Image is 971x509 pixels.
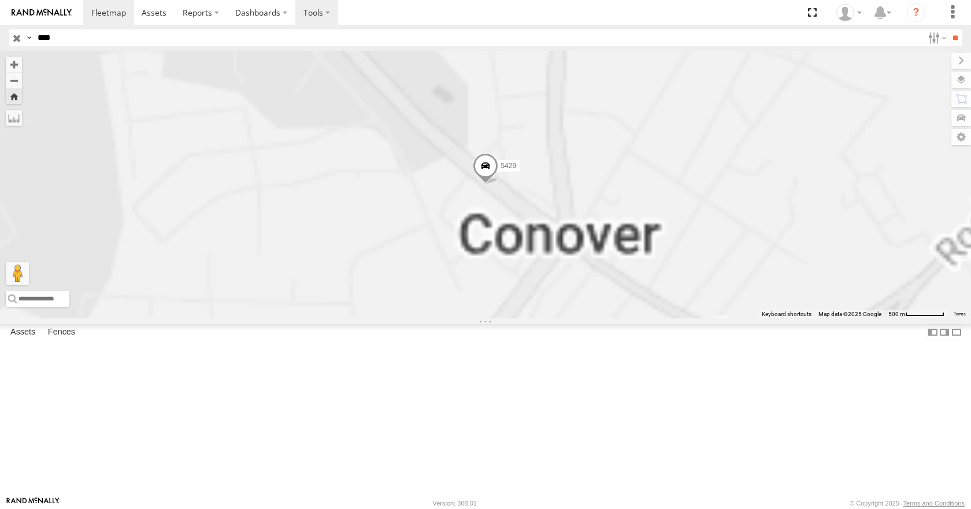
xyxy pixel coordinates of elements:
[924,29,948,46] label: Search Filter Options
[6,497,60,509] a: Visit our Website
[12,9,72,17] img: rand-logo.svg
[907,3,925,22] i: ?
[818,311,881,317] span: Map data ©2025 Google
[951,324,962,341] label: Hide Summary Table
[951,129,971,145] label: Map Settings
[762,310,811,318] button: Keyboard shortcuts
[6,57,22,72] button: Zoom in
[5,325,41,341] label: Assets
[6,88,22,104] button: Zoom Home
[903,500,965,507] a: Terms and Conditions
[433,500,477,507] div: Version: 308.01
[6,72,22,88] button: Zoom out
[888,311,905,317] span: 500 m
[42,325,81,341] label: Fences
[885,310,948,318] button: Map Scale: 500 m per 64 pixels
[850,500,965,507] div: © Copyright 2025 -
[954,311,966,316] a: Terms (opens in new tab)
[939,324,950,341] label: Dock Summary Table to the Right
[832,4,866,21] div: Todd Sigmon
[6,110,22,126] label: Measure
[501,162,516,170] span: 5429
[6,262,29,285] button: Drag Pegman onto the map to open Street View
[24,29,34,46] label: Search Query
[927,324,939,341] label: Dock Summary Table to the Left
